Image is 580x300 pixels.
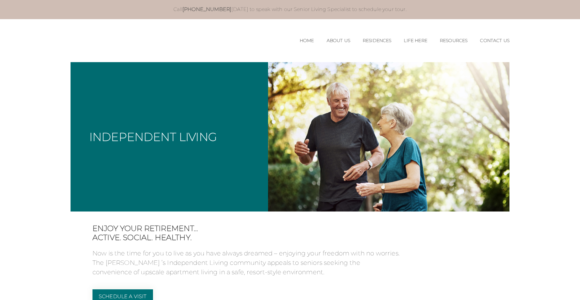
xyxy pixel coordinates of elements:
[404,38,427,43] a: Life Here
[300,38,314,43] a: Home
[480,38,509,43] a: Contact Us
[363,38,392,43] a: Residences
[92,249,400,277] p: Now is the time for you to live as you have always dreamed – enjoying your freedom with no worrie...
[92,224,400,233] span: Enjoy your retirement…
[89,131,217,142] h1: Independent Living
[182,6,231,12] a: [PHONE_NUMBER]
[327,38,350,43] a: About Us
[92,233,400,242] span: Active. Social. Healthy.
[77,6,503,13] p: Call [DATE] to speak with our Senior Living Specialist to schedule your tour.
[440,38,467,43] a: Resources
